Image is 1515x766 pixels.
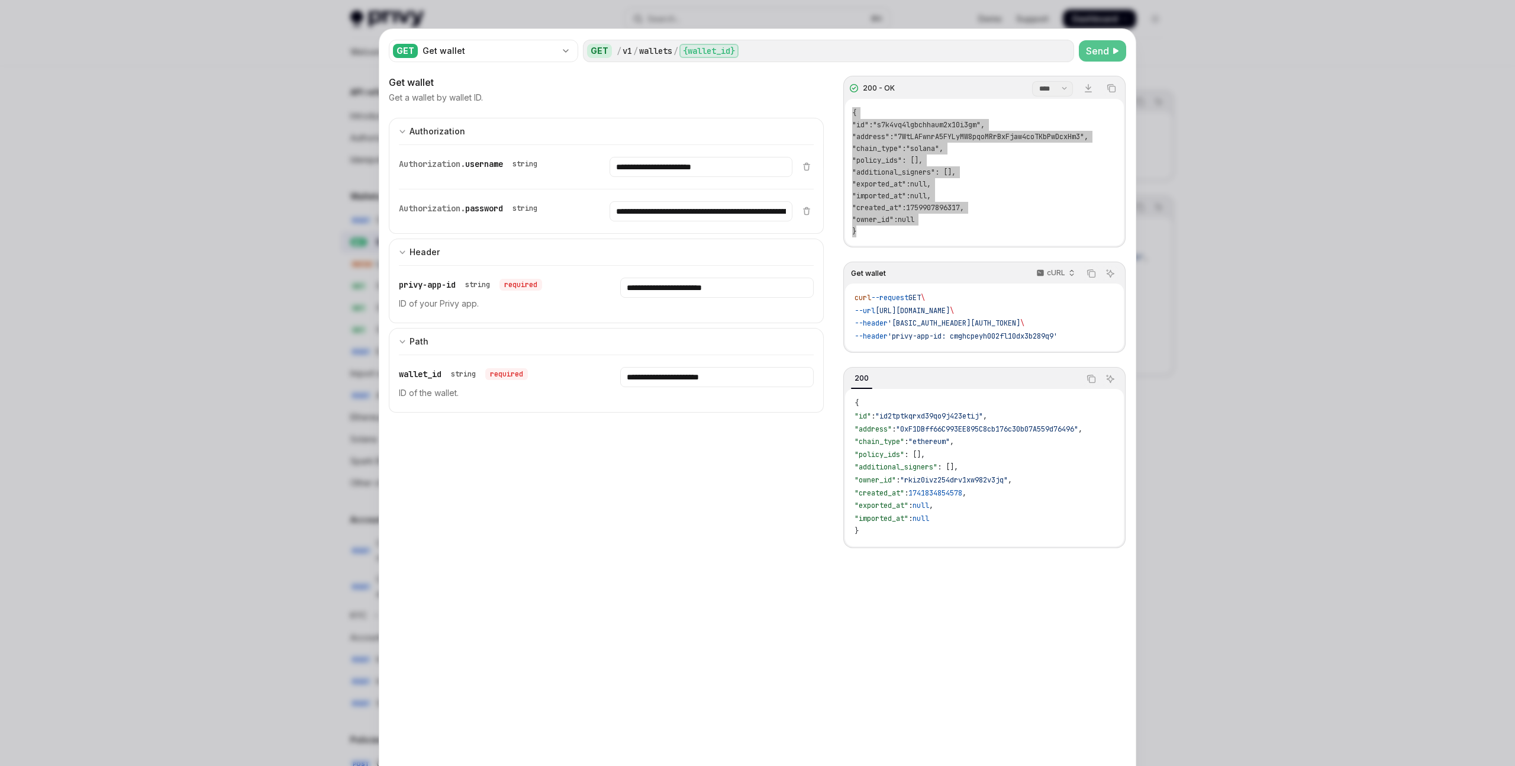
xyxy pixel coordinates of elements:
span: , [929,501,933,510]
p: ID of your Privy app. [399,297,592,311]
div: Header [410,245,440,259]
span: "created_at" [855,488,904,498]
input: Enter privy-app-id [620,278,813,298]
span: null [898,215,914,224]
span: 1759907896317 [906,203,960,213]
span: "owner_id" [852,215,894,224]
button: Expand input section [389,239,824,265]
span: "exported_at" [855,501,908,510]
span: "rkiz0ivz254drv1xw982v3jq" [900,475,1008,485]
button: Expand input section [389,328,824,355]
div: Path [410,334,428,349]
span: "chain_type" [852,144,902,153]
div: privy-app-id [399,278,542,292]
div: / [673,45,678,57]
button: Copy the contents from the code block [1084,266,1099,281]
button: GETGet wallet [389,38,578,63]
span: : [], [935,168,956,177]
span: privy-app-id [399,279,456,290]
span: : [906,179,910,189]
span: "owner_id" [855,475,896,485]
button: cURL [1030,263,1080,284]
button: Send [1079,40,1126,62]
button: Copy the contents from the code block [1104,81,1119,96]
span: "additional_signers" [852,168,935,177]
span: , [962,488,966,498]
div: Get wallet [389,75,824,89]
span: "7WtLAFwnrA5FYLyMW8pqoMRrBxFjaw4coTKbPwDcxHm3" [894,132,1084,141]
span: : [906,191,910,201]
span: } [852,227,856,236]
span: : [902,144,906,153]
button: Delete item [800,162,814,171]
span: 'privy-app-id: cmghcpeyh002fl10dx3b289q9' [888,331,1058,341]
span: : [908,501,913,510]
span: : [904,488,908,498]
span: "policy_ids" [852,156,902,165]
span: "imported_at" [852,191,906,201]
span: : [902,203,906,213]
a: Download response file [1080,80,1097,96]
span: "ethereum" [908,437,950,446]
button: Copy the contents from the code block [1084,371,1099,387]
button: Expand input section [389,118,824,144]
span: : [869,120,873,130]
div: 200 - OK [863,83,895,93]
span: null [910,191,927,201]
button: Ask AI [1103,371,1118,387]
div: wallet_id [399,367,528,381]
input: Enter password [610,201,792,221]
span: { [852,108,856,118]
span: username [465,159,503,169]
span: \ [921,293,925,302]
div: GET [393,44,418,58]
p: cURL [1047,268,1065,278]
div: Authorization.password [399,201,542,215]
span: Authorization. [399,203,465,214]
span: , [1078,424,1082,434]
span: "chain_type" [855,437,904,446]
span: [URL][DOMAIN_NAME] [875,306,950,316]
div: Authorization [410,124,465,139]
span: , [981,120,985,130]
span: , [983,411,987,421]
span: "policy_ids" [855,450,904,459]
span: null [913,501,929,510]
span: , [960,203,964,213]
div: {wallet_id} [679,44,739,58]
span: "created_at" [852,203,902,213]
button: Delete item [800,206,814,215]
span: "exported_at" [852,179,906,189]
span: : [896,475,900,485]
span: , [1008,475,1012,485]
span: : [892,424,896,434]
span: : [889,132,894,141]
span: --header [855,318,888,328]
span: "id2tptkqrxd39qo9j423etij" [875,411,983,421]
span: : [894,215,898,224]
div: Response content [845,99,1124,246]
span: { [855,398,859,408]
span: Get wallet [851,269,886,278]
span: \ [950,306,954,316]
span: : [904,437,908,446]
span: password [465,203,503,214]
div: required [499,279,542,291]
div: Get wallet [423,45,556,57]
span: "id" [852,120,869,130]
span: "address" [852,132,889,141]
button: Ask AI [1103,266,1118,281]
span: curl [855,293,871,302]
span: Send [1086,44,1109,58]
span: "address" [855,424,892,434]
span: GET [908,293,921,302]
span: wallet_id [399,369,441,379]
div: / [633,45,638,57]
div: required [485,368,528,380]
span: "imported_at" [855,514,908,523]
span: --url [855,306,875,316]
span: "s7k4vq4lgbchhaum2x10i3gm" [873,120,981,130]
span: Authorization. [399,159,465,169]
p: ID of the wallet. [399,386,592,400]
span: : [871,411,875,421]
